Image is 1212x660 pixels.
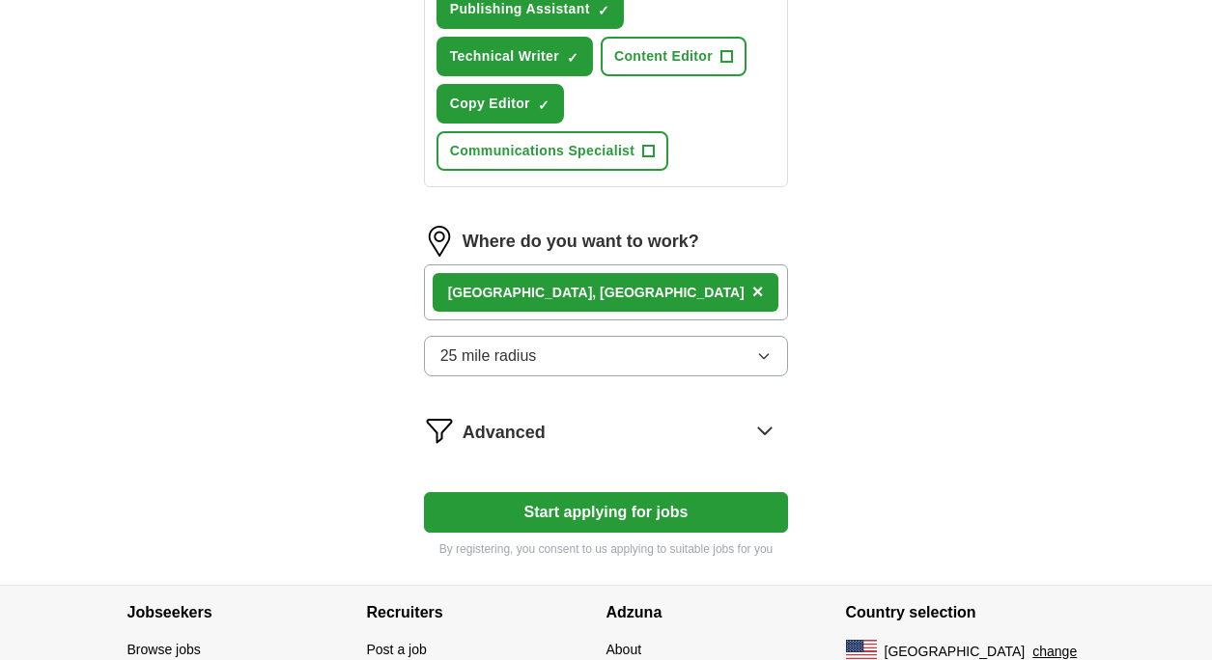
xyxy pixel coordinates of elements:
img: filter [424,415,455,446]
span: 25 mile radius [440,344,537,368]
button: Content Editor [601,37,747,76]
span: ✓ [567,50,578,66]
span: Copy Editor [450,94,530,114]
span: Technical Writer [450,46,559,67]
img: location.png [424,226,455,257]
button: Communications Specialist [437,131,669,171]
h4: Country selection [846,586,1085,640]
strong: [GEOGRAPHIC_DATA] [448,285,593,300]
span: Communications Specialist [450,141,635,161]
button: × [752,278,764,307]
button: Start applying for jobs [424,492,789,533]
a: Browse jobs [127,642,201,657]
span: ✓ [598,3,609,18]
button: Technical Writer✓ [437,37,593,76]
a: About [606,642,642,657]
label: Where do you want to work? [463,229,699,255]
div: , [GEOGRAPHIC_DATA] [448,283,745,303]
span: × [752,281,764,302]
span: ✓ [538,97,550,113]
button: Copy Editor✓ [437,84,564,124]
p: By registering, you consent to us applying to suitable jobs for you [424,540,789,558]
a: Post a job [367,642,427,657]
button: 25 mile radius [424,336,789,376]
span: Advanced [463,420,546,446]
span: Content Editor [614,46,713,67]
